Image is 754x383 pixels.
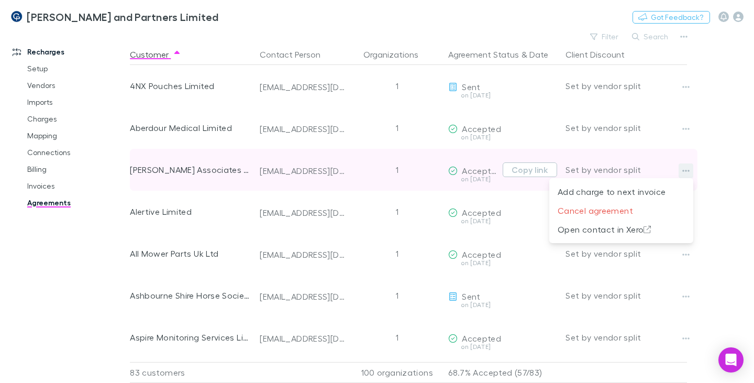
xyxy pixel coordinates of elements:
div: Open Intercom Messenger [718,347,744,373]
a: Open contact in Xero [549,223,693,233]
li: Add charge to next invoice [549,182,693,201]
p: Cancel agreement [558,204,685,217]
p: Open contact in Xero [558,223,685,236]
li: Cancel agreement [549,201,693,220]
p: Add charge to next invoice [558,185,685,198]
li: Open contact in Xero [549,220,693,239]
